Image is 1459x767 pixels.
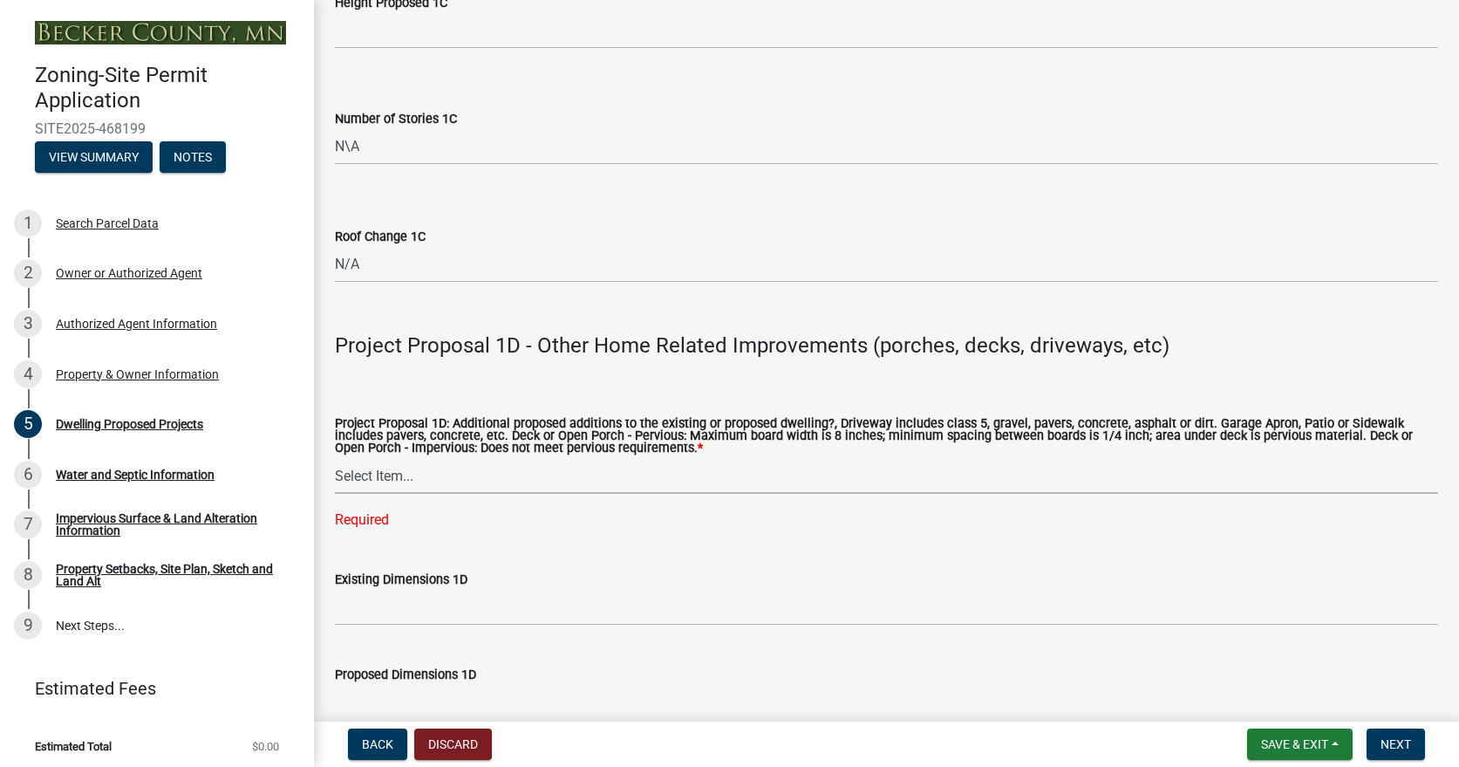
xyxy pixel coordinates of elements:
[35,63,300,113] h4: Zoning-Site Permit Application
[56,512,286,537] div: Impervious Surface & Land Alteration Information
[14,360,42,388] div: 4
[335,669,476,681] label: Proposed Dimensions 1D
[1381,737,1411,751] span: Next
[14,461,42,489] div: 6
[56,318,217,330] div: Authorized Agent Information
[335,231,426,243] label: Roof Change 1C
[14,671,286,706] a: Estimated Fees
[160,151,226,165] wm-modal-confirm: Notes
[335,113,457,126] label: Number of Stories 1C
[14,209,42,237] div: 1
[35,120,279,137] span: SITE2025-468199
[35,21,286,45] img: Becker County, Minnesota
[348,729,407,760] button: Back
[14,510,42,538] div: 7
[14,561,42,589] div: 8
[35,741,112,752] span: Estimated Total
[252,741,279,752] span: $0.00
[14,310,42,338] div: 3
[56,563,286,587] div: Property Setbacks, Site Plan, Sketch and Land Alt
[56,217,159,229] div: Search Parcel Data
[14,612,42,640] div: 9
[335,510,1438,531] div: Required
[1261,737,1328,751] span: Save & Exit
[335,574,467,586] label: Existing Dimensions 1D
[56,418,203,430] div: Dwelling Proposed Projects
[335,333,1438,359] h4: Project Proposal 1D - Other Home Related Improvements (porches, decks, driveways, etc)
[56,267,202,279] div: Owner or Authorized Agent
[56,469,215,481] div: Water and Septic Information
[335,418,1438,455] label: Project Proposal 1D: Additional proposed additions to the existing or proposed dwelling?, Drivewa...
[56,368,219,380] div: Property & Owner Information
[14,410,42,438] div: 5
[14,259,42,287] div: 2
[35,151,153,165] wm-modal-confirm: Summary
[362,737,393,751] span: Back
[414,729,492,760] button: Discard
[1367,729,1425,760] button: Next
[160,141,226,173] button: Notes
[1247,729,1353,760] button: Save & Exit
[35,141,153,173] button: View Summary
